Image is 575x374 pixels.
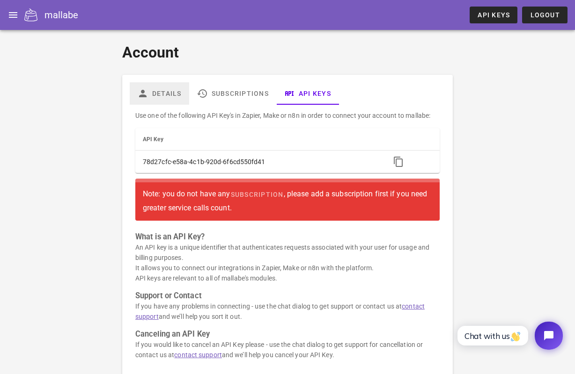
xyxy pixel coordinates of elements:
[135,242,440,283] p: An API key is a unique identifier that authenticates requests associated with your user for usage...
[135,110,440,121] p: Use one of the following API Key's in Zapier, Make or n8n in order to connect your account to mal...
[447,314,571,358] iframe: Tidio Chat
[135,339,440,360] p: If you would like to cancel an API Key please - use the chat dialog to get support for cancellati...
[135,291,440,301] h3: Support or Contact
[143,186,432,213] div: Note: you do not have any , please add a subscription first if you need greater service calls count.
[135,128,383,151] th: API Key: Not sorted. Activate to sort ascending.
[276,82,339,105] a: API Keys
[230,191,284,198] span: subscription
[477,11,510,19] span: API Keys
[143,136,163,143] span: API Key
[470,7,517,23] a: API Keys
[122,41,453,64] h1: Account
[189,82,276,105] a: Subscriptions
[130,82,189,105] a: Details
[135,301,440,322] p: If you have any problems in connecting - use the chat dialog to get support or contact us at and ...
[522,7,568,23] button: Logout
[230,186,284,203] a: subscription
[135,232,440,242] h3: What is an API Key?
[174,351,222,359] a: contact support
[44,8,78,22] div: mallabe
[135,151,383,173] td: 78d27cfc-e58a-4c1b-920d-6f6cd550fd41
[530,11,560,19] span: Logout
[135,329,440,339] h3: Canceling an API Key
